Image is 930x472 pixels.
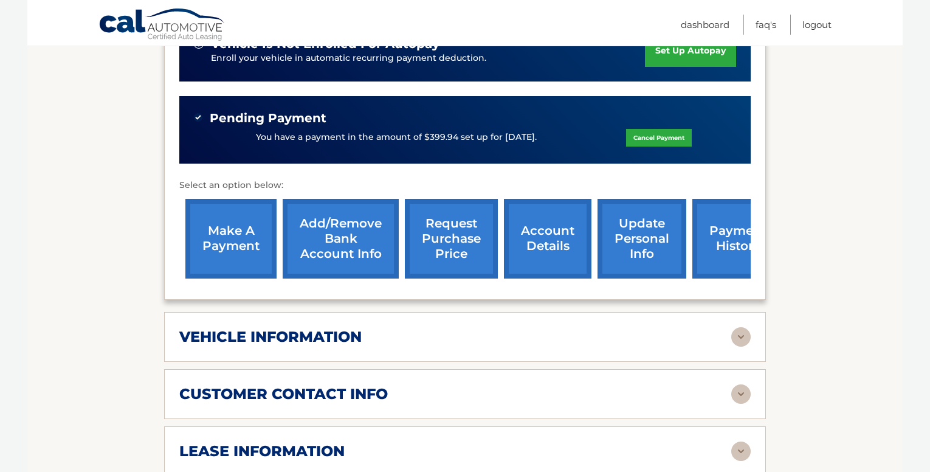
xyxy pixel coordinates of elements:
a: payment history [692,199,784,279]
a: FAQ's [756,15,776,35]
h2: vehicle information [179,328,362,346]
img: check-green.svg [194,113,202,122]
p: Select an option below: [179,178,751,193]
a: make a payment [185,199,277,279]
img: accordion-rest.svg [731,327,751,347]
img: accordion-rest.svg [731,384,751,404]
a: update personal info [598,199,686,279]
p: Enroll your vehicle in automatic recurring payment deduction. [211,52,645,65]
a: request purchase price [405,199,498,279]
span: Pending Payment [210,111,326,126]
a: Cancel Payment [626,129,692,147]
h2: lease information [179,442,345,460]
img: accordion-rest.svg [731,442,751,461]
p: You have a payment in the amount of $399.94 set up for [DATE]. [256,131,537,144]
a: set up autopay [645,35,736,67]
a: Logout [802,15,832,35]
a: Cal Automotive [98,8,226,43]
a: account details [504,199,591,279]
a: Add/Remove bank account info [283,199,399,279]
a: Dashboard [681,15,729,35]
h2: customer contact info [179,385,388,403]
